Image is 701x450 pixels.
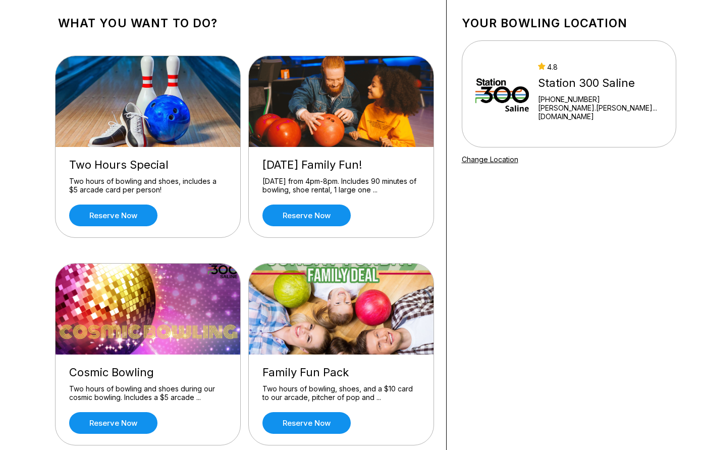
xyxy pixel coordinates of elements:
div: [DATE] from 4pm-8pm. Includes 90 minutes of bowling, shoe rental, 1 large one ... [262,177,420,194]
div: Family Fun Pack [262,366,420,379]
a: Change Location [462,155,518,164]
h1: Your bowling location [462,16,676,30]
div: Two hours of bowling, shoes, and a $10 card to our arcade, pitcher of pop and ... [262,384,420,402]
div: [PHONE_NUMBER] [538,95,662,104]
div: Two hours of bowling and shoes, includes a $5 arcade card per person! [69,177,227,194]
a: [PERSON_NAME].[PERSON_NAME]...[DOMAIN_NAME] [538,104,662,121]
img: Cosmic Bowling [56,264,241,355]
img: Family Fun Pack [249,264,435,355]
a: Reserve now [69,205,157,226]
img: Station 300 Saline [475,56,529,132]
h1: What you want to do? [58,16,431,30]
div: Two hours of bowling and shoes during our cosmic bowling. Includes a $5 arcade ... [69,384,227,402]
div: [DATE] Family Fun! [262,158,420,172]
div: Cosmic Bowling [69,366,227,379]
img: Friday Family Fun! [249,56,435,147]
img: Two Hours Special [56,56,241,147]
div: Two Hours Special [69,158,227,172]
a: Reserve now [262,205,351,226]
a: Reserve now [69,412,157,434]
div: 4.8 [538,63,662,71]
div: Station 300 Saline [538,76,662,90]
a: Reserve now [262,412,351,434]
